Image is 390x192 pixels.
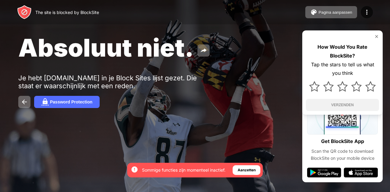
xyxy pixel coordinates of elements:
span: Absoluut niet. [18,33,194,62]
img: app-store.svg [344,168,378,177]
img: star.svg [323,81,334,92]
img: header-logo.svg [17,5,32,19]
div: Aanzetten [238,167,256,173]
div: How Would You Rate BlockSite? [306,43,379,60]
div: Get BlockSite App [321,137,364,146]
div: The site is blocked by BlockSite [35,10,99,15]
img: google-play.svg [307,168,341,177]
button: Pagina aanpassen [305,6,357,18]
button: Password Protection [34,96,100,108]
div: Tap the stars to tell us what you think [306,60,379,78]
img: star.svg [351,81,362,92]
div: Scan the QR code to download BlockSite on your mobile device [307,148,378,162]
img: star.svg [337,81,348,92]
div: Password Protection [50,99,92,104]
img: error-circle-white.svg [131,166,138,173]
div: Pagina aanpassen [319,10,352,15]
img: star.svg [365,81,376,92]
img: password.svg [41,98,49,106]
img: rate-us-close.svg [374,34,379,39]
img: pallet.svg [310,9,317,16]
img: menu-icon.svg [363,9,370,16]
div: Sommige functies zijn momenteel inactief. [142,167,225,173]
img: back.svg [21,98,28,106]
img: share.svg [200,47,207,54]
img: star.svg [309,81,320,92]
button: VERZENDEN [306,99,379,111]
div: Je hebt [DOMAIN_NAME] in je Block Sites lijst gezet. Die staat er waarschijnlijk met een reden. [18,74,207,90]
